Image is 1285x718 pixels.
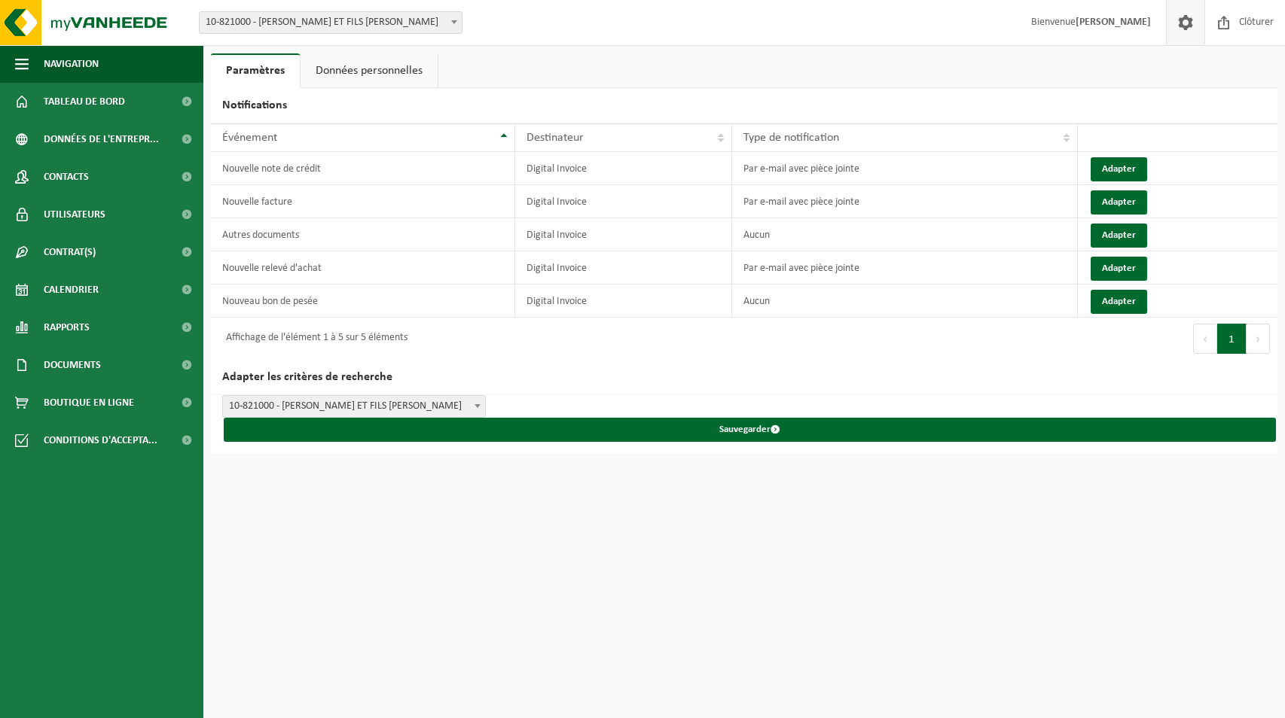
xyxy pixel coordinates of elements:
[199,11,462,34] span: 10-821000 - DELVAUX JEAN-PIERRE ET FILS SRL - WANZE
[44,196,105,233] span: Utilisateurs
[515,185,732,218] td: Digital Invoice
[211,53,300,88] a: Paramètres
[222,132,277,144] span: Événement
[1091,224,1147,248] button: Adapter
[224,418,1276,442] button: Sauvegarder
[44,346,101,384] span: Documents
[44,233,96,271] span: Contrat(s)
[211,218,515,251] td: Autres documents
[1091,257,1147,281] button: Adapter
[1193,324,1217,354] button: Previous
[211,88,1277,123] h2: Notifications
[732,218,1078,251] td: Aucun
[223,396,485,417] span: 10-821000 - DELVAUX JEAN-PIERRE ET FILS SRL - WANZE
[1076,17,1151,28] strong: [PERSON_NAME]
[301,53,438,88] a: Données personnelles
[218,325,407,352] div: Affichage de l'élément 1 à 5 sur 5 éléments
[44,309,90,346] span: Rapports
[1247,324,1270,354] button: Next
[44,271,99,309] span: Calendrier
[732,185,1078,218] td: Par e-mail avec pièce jointe
[44,158,89,196] span: Contacts
[200,12,462,33] span: 10-821000 - DELVAUX JEAN-PIERRE ET FILS SRL - WANZE
[1217,324,1247,354] button: 1
[211,251,515,284] td: Nouvelle relevé d'achat
[1091,190,1147,214] button: Adapter
[211,185,515,218] td: Nouvelle facture
[515,152,732,185] td: Digital Invoice
[732,284,1078,318] td: Aucun
[743,132,839,144] span: Type de notification
[527,132,584,144] span: Destinateur
[44,45,99,83] span: Navigation
[211,360,1277,395] h2: Adapter les critères de recherche
[211,284,515,318] td: Nouveau bon de pesée
[732,251,1078,284] td: Par e-mail avec pièce jointe
[44,421,157,459] span: Conditions d'accepta...
[44,384,134,421] span: Boutique en ligne
[1091,157,1147,181] button: Adapter
[515,251,732,284] td: Digital Invoice
[515,284,732,318] td: Digital Invoice
[211,152,515,185] td: Nouvelle note de crédit
[44,83,125,120] span: Tableau de bord
[44,120,159,158] span: Données de l'entrepr...
[515,218,732,251] td: Digital Invoice
[222,395,486,418] span: 10-821000 - DELVAUX JEAN-PIERRE ET FILS SRL - WANZE
[732,152,1078,185] td: Par e-mail avec pièce jointe
[1091,290,1147,314] button: Adapter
